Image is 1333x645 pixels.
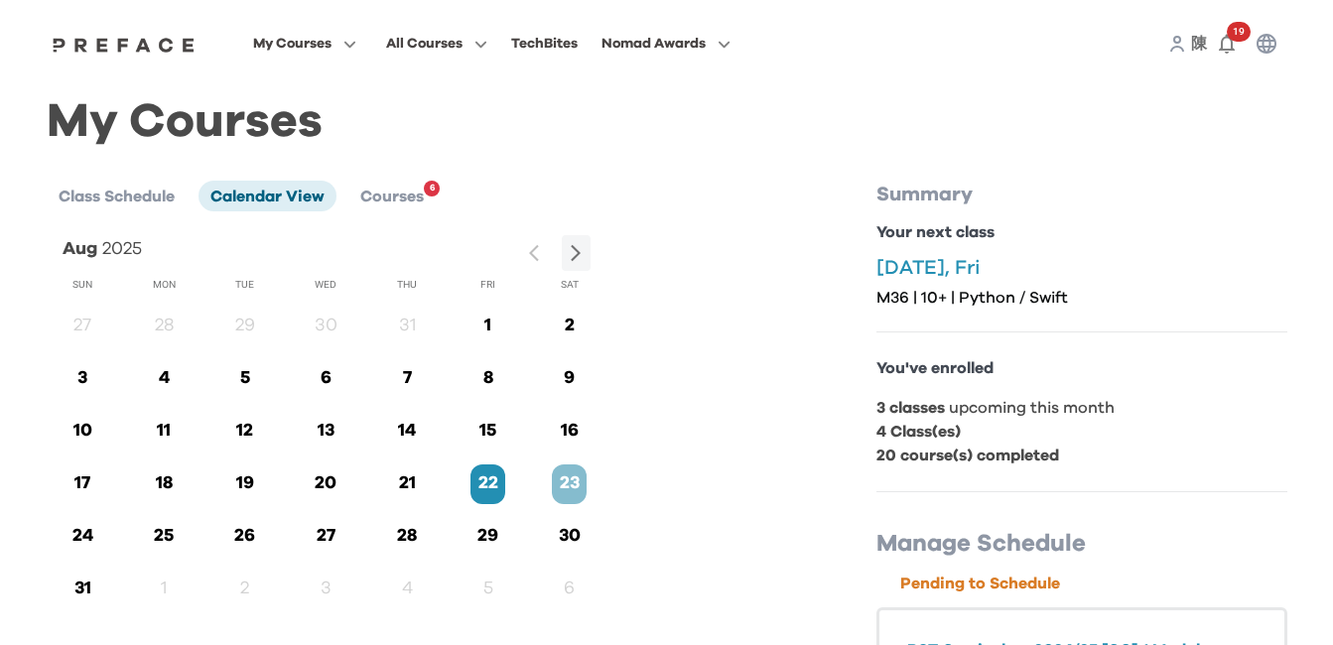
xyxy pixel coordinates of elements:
[147,523,182,550] p: 25
[876,181,1287,208] p: Summary
[470,313,505,339] p: 1
[900,572,1287,595] p: Pending to Schedule
[227,365,262,392] p: 5
[876,256,1287,280] p: [DATE], Fri
[561,278,579,291] span: Sat
[511,32,578,56] div: TechBites
[66,470,100,497] p: 17
[227,313,262,339] p: 29
[309,470,343,497] p: 20
[552,576,587,602] p: 6
[397,278,417,291] span: Thu
[48,36,200,52] a: Preface Logo
[876,424,961,440] b: 4 Class(es)
[1191,36,1207,52] span: 陳
[66,523,100,550] p: 24
[227,418,262,445] p: 12
[309,313,343,339] p: 30
[66,576,100,602] p: 31
[601,32,706,56] span: Nomad Awards
[552,470,587,497] p: 23
[360,189,424,204] span: Courses
[72,278,92,291] span: Sun
[309,523,343,550] p: 27
[390,313,425,339] p: 31
[147,365,182,392] p: 4
[66,365,100,392] p: 3
[552,418,587,445] p: 16
[552,313,587,339] p: 2
[247,31,362,57] button: My Courses
[876,356,1287,380] p: You've enrolled
[102,235,142,263] p: 2025
[147,576,182,602] p: 1
[1227,22,1251,42] span: 19
[480,278,495,291] span: Fri
[309,365,343,392] p: 6
[315,278,336,291] span: Wed
[390,576,425,602] p: 4
[66,418,100,445] p: 10
[147,418,182,445] p: 11
[227,523,262,550] p: 26
[876,396,1287,420] p: upcoming this month
[1207,24,1247,64] button: 19
[430,177,435,200] span: 6
[470,418,505,445] p: 15
[876,528,1287,560] p: Manage Schedule
[153,278,176,291] span: Mon
[380,31,493,57] button: All Courses
[470,576,505,602] p: 5
[552,523,587,550] p: 30
[48,37,200,53] img: Preface Logo
[309,418,343,445] p: 13
[390,470,425,497] p: 21
[1191,32,1207,56] a: 陳
[876,448,1059,463] b: 20 course(s) completed
[309,576,343,602] p: 3
[876,220,1287,244] p: Your next class
[470,523,505,550] p: 29
[227,576,262,602] p: 2
[390,523,425,550] p: 28
[596,31,736,57] button: Nomad Awards
[66,313,100,339] p: 27
[876,288,1287,308] p: M36 | 10+ | Python / Swift
[59,189,175,204] span: Class Schedule
[552,365,587,392] p: 9
[470,365,505,392] p: 8
[876,400,945,416] b: 3 classes
[147,470,182,497] p: 18
[210,189,325,204] span: Calendar View
[253,32,332,56] span: My Courses
[147,313,182,339] p: 28
[386,32,463,56] span: All Courses
[390,365,425,392] p: 7
[63,235,97,263] p: Aug
[235,278,254,291] span: Tue
[47,111,1287,133] h1: My Courses
[470,470,505,497] p: 22
[390,418,425,445] p: 14
[227,470,262,497] p: 19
